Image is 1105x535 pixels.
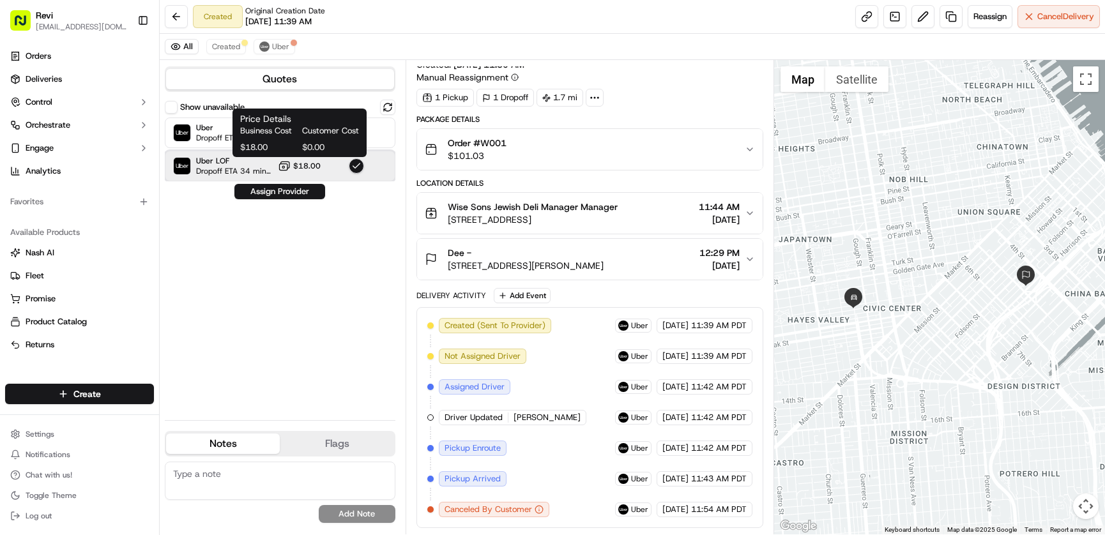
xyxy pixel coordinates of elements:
span: $18.00 [293,161,321,171]
a: Analytics [5,161,154,181]
div: 💻 [108,252,118,262]
span: Fleet [26,270,44,282]
span: Analytics [26,165,61,177]
a: Promise [10,293,149,305]
span: [PERSON_NAME] [514,412,581,423]
span: Returns [26,339,54,350]
a: 💻API Documentation [103,246,210,269]
button: Create [5,384,154,404]
button: Settings [5,425,154,443]
div: Favorites [5,192,154,212]
span: [DATE] [699,213,740,226]
img: 8571987876998_91fb9ceb93ad5c398215_72.jpg [27,122,50,145]
button: Quotes [166,69,394,89]
span: [DATE] [662,320,689,331]
span: Original Creation Date [245,6,325,16]
a: Deliveries [5,69,154,89]
span: [DATE] [662,442,689,454]
span: • [139,198,143,208]
span: [STREET_ADDRESS][PERSON_NAME] [448,259,604,272]
span: Wisdom [PERSON_NAME] [40,198,136,208]
span: Uber [631,382,648,392]
a: Report a map error [1050,526,1101,533]
img: uber-new-logo.jpeg [618,443,629,453]
span: 11:39 AM PDT [691,350,747,362]
span: 12:29 PM [699,246,740,259]
span: 11:42 AM PDT [691,381,747,393]
div: 📗 [13,252,23,262]
span: Deliveries [26,73,62,85]
span: API Documentation [121,251,205,264]
span: [DATE] [146,198,172,208]
a: Fleet [10,270,149,282]
span: Assigned Driver [445,381,505,393]
span: [STREET_ADDRESS] [448,213,618,226]
span: Uber [272,41,289,52]
span: Dropoff ETA 34 minutes [196,166,273,176]
button: Log out [5,507,154,525]
span: Reassign [973,11,1007,22]
span: Product Catalog [26,316,87,328]
button: [EMAIL_ADDRESS][DOMAIN_NAME] [36,22,127,32]
span: Control [26,96,52,108]
img: 1736555255976-a54dd68f-1ca7-489b-9aae-adbdc363a1c4 [13,122,36,145]
span: Dropoff ETA 29 minutes [196,133,278,143]
span: Create [73,388,101,400]
img: Uber LOF [174,158,190,174]
button: Revi[EMAIL_ADDRESS][DOMAIN_NAME] [5,5,132,36]
button: Fleet [5,266,154,286]
a: 📗Knowledge Base [8,246,103,269]
span: 11:44 AM [699,200,740,213]
div: Package Details [416,114,763,124]
button: Start new chat [217,126,232,141]
div: Location Details [416,178,763,188]
img: uber-new-logo.jpeg [618,412,629,423]
div: Available Products [5,222,154,243]
div: 1 Dropoff [476,89,534,107]
span: Uber [631,474,648,484]
button: Revi [36,9,53,22]
span: Nash AI [26,247,54,259]
span: Orchestrate [26,119,70,131]
button: Returns [5,335,154,355]
span: Cancel Delivery [1037,11,1094,22]
span: Map data ©2025 Google [947,526,1017,533]
button: Product Catalog [5,312,154,332]
span: Dee - [448,246,471,259]
span: 11:54 AM PDT [691,504,747,515]
button: All [165,39,199,54]
span: [DATE] [662,381,689,393]
span: Driver Updated [445,412,503,423]
span: Created (Sent To Provider) [445,320,545,331]
img: uber-new-logo.jpeg [618,320,629,331]
button: Uber [254,39,295,54]
input: Got a question? Start typing here... [33,82,230,96]
span: 11:43 AM PDT [691,473,747,485]
p: Welcome 👋 [13,51,232,72]
button: Control [5,92,154,112]
span: Settings [26,429,54,439]
img: Wisdom Oko [13,186,33,211]
span: Knowledge Base [26,251,98,264]
button: Notes [166,433,280,454]
button: Show satellite imagery [825,66,888,92]
a: Open this area in Google Maps (opens a new window) [777,518,819,534]
span: Uber LOF [196,156,273,166]
a: Nash AI [10,247,149,259]
span: Customer Cost [302,125,359,137]
button: Manual Reassignment [416,71,519,84]
span: [DATE] [662,412,689,423]
img: 1736555255976-a54dd68f-1ca7-489b-9aae-adbdc363a1c4 [26,199,36,209]
span: 11:39 AM PDT [691,320,747,331]
span: Notifications [26,449,70,460]
button: Promise [5,289,154,309]
span: Log out [26,511,52,521]
span: Business Cost [240,125,297,137]
button: Chat with us! [5,466,154,484]
span: [DATE] [699,259,740,272]
span: $0.00 [302,142,359,153]
a: Product Catalog [10,316,149,328]
div: Delivery Activity [416,290,486,301]
button: Nash AI [5,243,154,263]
